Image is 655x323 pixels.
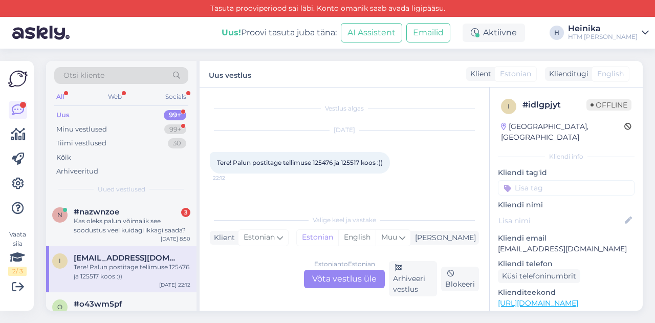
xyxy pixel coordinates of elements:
a: HeinikaHTM [PERSON_NAME] [568,25,649,41]
div: Arhiveeri vestlus [389,261,437,296]
div: [DATE] 22:12 [159,281,190,289]
span: o [57,303,62,311]
div: All [54,90,66,103]
div: Klienditugi [545,69,588,79]
a: [URL][DOMAIN_NAME] [498,298,578,308]
div: Valige keel ja vastake [210,216,479,225]
div: tere [74,309,190,318]
span: Muu [381,232,397,242]
div: Küsi telefoninumbrit [498,269,580,283]
div: Võta vestlus üle [304,270,385,288]
p: Kliendi telefon [498,259,635,269]
div: Tiimi vestlused [56,138,106,148]
div: [DATE] 8:50 [161,235,190,243]
span: Uued vestlused [98,185,145,194]
div: Aktiivne [463,24,525,42]
div: English [338,230,376,245]
div: Kas oleks palun võimalik see soodustus veel kuidagi ikkagi saada? [74,217,190,235]
input: Lisa nimi [498,215,623,226]
div: Vaata siia [8,230,27,276]
input: Lisa tag [498,180,635,196]
p: Klienditeekond [498,287,635,298]
div: 99+ [164,124,186,135]
div: Vestlus algas [210,104,479,113]
span: Tere! Palun postitage tellimuse 125476 ja 125517 koos :)) [217,159,383,166]
button: AI Assistent [341,23,402,42]
div: [PERSON_NAME] [411,232,476,243]
span: Estonian [244,232,275,243]
div: Blokeeri [441,267,479,291]
div: # idlgpjyt [522,99,586,111]
span: English [597,69,624,79]
div: Socials [163,90,188,103]
div: Kliendi info [498,152,635,161]
span: i [59,257,61,265]
div: Estonian [297,230,338,245]
p: Kliendi tag'id [498,167,635,178]
div: Proovi tasuta juba täna: [222,27,337,39]
div: Heinika [568,25,638,33]
div: Klient [466,69,491,79]
div: 2 / 3 [8,267,27,276]
div: [GEOGRAPHIC_DATA], [GEOGRAPHIC_DATA] [501,121,624,143]
span: info@businessart.ee [74,253,180,263]
span: #o43wm5pf [74,299,122,309]
span: i [508,102,510,110]
div: Uus [56,110,70,120]
div: 3 [181,208,190,217]
div: Tere! Palun postitage tellimuse 125476 ja 125517 koos :)) [74,263,190,281]
span: n [57,211,62,219]
span: 22:12 [213,174,251,182]
span: #nazwnzoe [74,207,119,217]
button: Emailid [406,23,450,42]
div: Minu vestlused [56,124,107,135]
img: Askly Logo [8,69,28,89]
div: H [550,26,564,40]
p: Kliendi email [498,233,635,244]
div: Estonian to Estonian [314,260,375,269]
span: Estonian [500,69,531,79]
div: Arhiveeritud [56,166,98,177]
p: [EMAIL_ADDRESS][DOMAIN_NAME] [498,244,635,254]
div: HTM [PERSON_NAME] [568,33,638,41]
span: Otsi kliente [63,70,104,81]
div: Kõik [56,153,71,163]
div: 99+ [164,110,186,120]
p: Kliendi nimi [498,200,635,210]
b: Uus! [222,28,241,37]
div: Web [106,90,124,103]
label: Uus vestlus [209,67,251,81]
div: 30 [168,138,186,148]
div: [DATE] [210,125,479,135]
div: Klient [210,232,235,243]
span: Offline [586,99,631,111]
